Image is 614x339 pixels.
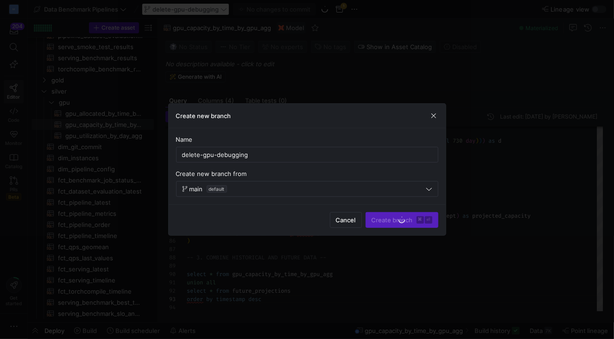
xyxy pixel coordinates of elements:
[176,170,438,177] div: Create new branch from
[330,212,362,228] button: Cancel
[207,185,227,193] span: default
[176,112,231,119] h3: Create new branch
[182,151,432,158] input: Branch name
[190,185,203,193] span: main
[176,181,438,197] button: maindefault
[336,216,356,224] span: Cancel
[176,136,438,143] div: Name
